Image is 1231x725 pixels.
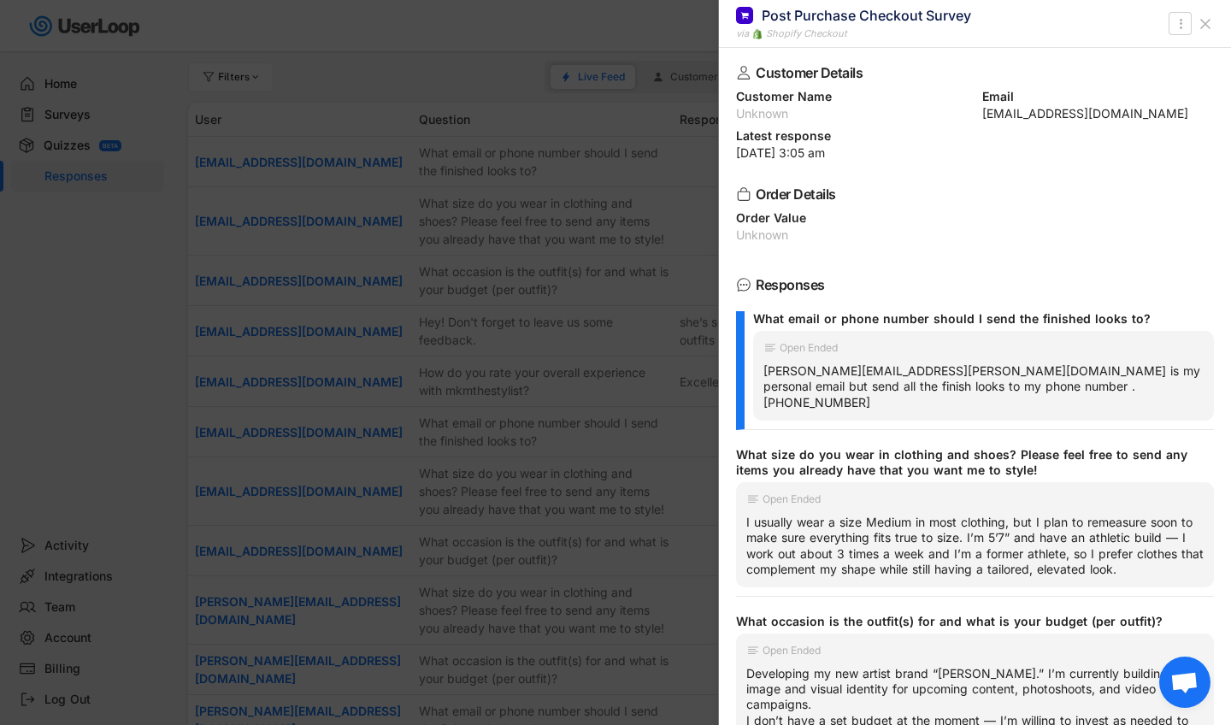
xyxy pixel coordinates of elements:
div: Customer Details [756,66,1187,80]
div: Unknown [736,229,1214,241]
div: Customer Name [736,91,969,103]
div: What size do you wear in clothing and shoes? Please feel free to send any items you already have ... [736,447,1200,478]
div: Order Details [756,187,1187,201]
div: Responses [756,278,1187,292]
div: Open chat [1159,657,1210,708]
div: [DATE] 3:05 am [736,147,1214,159]
div: Latest response [736,130,1214,142]
text:  [1179,15,1182,32]
div: Unknown [736,108,969,120]
div: What email or phone number should I send the finished looks to? [753,311,1200,327]
div: I usually wear a size Medium in most clothing, but I plan to remeasure soon to make sure everythi... [746,515,1204,577]
div: Open Ended [780,343,838,353]
div: What occasion is the outfit(s) for and what is your budget (per outfit)? [736,614,1200,629]
div: Open Ended [763,645,821,656]
div: via [736,27,749,41]
div: [EMAIL_ADDRESS][DOMAIN_NAME] [982,108,1215,120]
div: Shopify Checkout [766,27,847,41]
img: 1156660_ecommerce_logo_shopify_icon%20%281%29.png [752,29,763,39]
div: Open Ended [763,494,821,504]
div: [PERSON_NAME][EMAIL_ADDRESS][PERSON_NAME][DOMAIN_NAME] is my personal email but send all the fini... [763,363,1204,410]
div: Email [982,91,1215,103]
div: Order Value [736,212,1214,224]
div: Post Purchase Checkout Survey [762,6,971,25]
button:  [1172,14,1189,34]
